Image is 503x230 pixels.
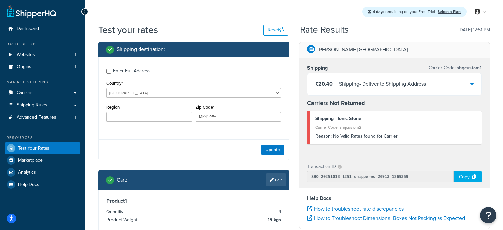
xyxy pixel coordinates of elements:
a: How to troubleshoot rate discrepancies [307,205,404,213]
h2: Cart : [117,177,127,183]
span: Websites [17,52,35,58]
a: Shipping Rules [5,99,80,111]
span: £20.40 [315,80,333,88]
h2: Rate Results [300,25,349,35]
div: Carrier Code: shqcustom2 [315,123,477,132]
div: Manage Shipping [5,80,80,85]
span: Product Weight: [106,216,140,223]
li: Advanced Features [5,112,80,124]
span: 15 kgs [266,216,281,224]
div: Resources [5,135,80,141]
p: [PERSON_NAME][GEOGRAPHIC_DATA] [318,45,408,54]
a: Origins1 [5,61,80,73]
span: shqcustom1 [456,64,482,71]
div: Shipping - Deliver to Shipping Address [339,80,426,89]
span: Quantity: [106,208,126,215]
h4: Help Docs [307,194,482,202]
div: Copy [454,171,482,182]
li: Origins [5,61,80,73]
span: Carriers [17,90,33,96]
label: Country* [106,81,123,86]
strong: 4 days [373,9,384,15]
span: Reason: [315,133,332,140]
a: Test Your Rates [5,142,80,154]
a: Websites1 [5,49,80,61]
span: Origins [17,64,31,70]
a: How to Troubleshoot Dimensional Boxes Not Packing as Expected [307,214,465,222]
span: Help Docs [18,182,39,187]
a: Select a Plan [438,9,461,15]
span: 1 [75,115,76,120]
span: remaining on your Free Trial [373,9,436,15]
span: Advanced Features [17,115,56,120]
span: 1 [75,52,76,58]
a: Advanced Features1 [5,112,80,124]
span: Marketplace [18,158,43,163]
span: Analytics [18,170,36,175]
p: [DATE] 12:51 PM [459,26,490,35]
li: Websites [5,49,80,61]
div: Shipping - Ionic Stone [315,114,477,123]
span: Dashboard [17,26,39,32]
button: Reset [263,25,288,36]
strong: Carriers Not Returned [307,99,365,107]
a: Analytics [5,167,80,178]
button: Open Resource Center [480,207,496,223]
p: Transaction ID [307,162,336,171]
div: Enter Full Address [113,66,151,76]
h3: Product 1 [106,198,281,204]
div: No Valid Rates found for Carrier [315,132,477,141]
h2: Shipping destination : [117,46,165,52]
span: 1 [277,208,281,216]
p: Carrier Code: [429,63,482,73]
div: Basic Setup [5,42,80,47]
a: Dashboard [5,23,80,35]
h1: Test your rates [98,24,158,36]
a: Edit [266,173,286,186]
label: Zip Code* [196,105,214,110]
a: Marketplace [5,154,80,166]
input: Enter Full Address [106,69,111,74]
span: Test Your Rates [18,146,49,151]
h3: Shipping [307,65,328,71]
span: Shipping Rules [17,102,47,108]
button: Update [261,145,284,155]
a: Carriers [5,87,80,99]
a: Help Docs [5,179,80,190]
span: 1 [75,64,76,70]
label: Region [106,105,120,110]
